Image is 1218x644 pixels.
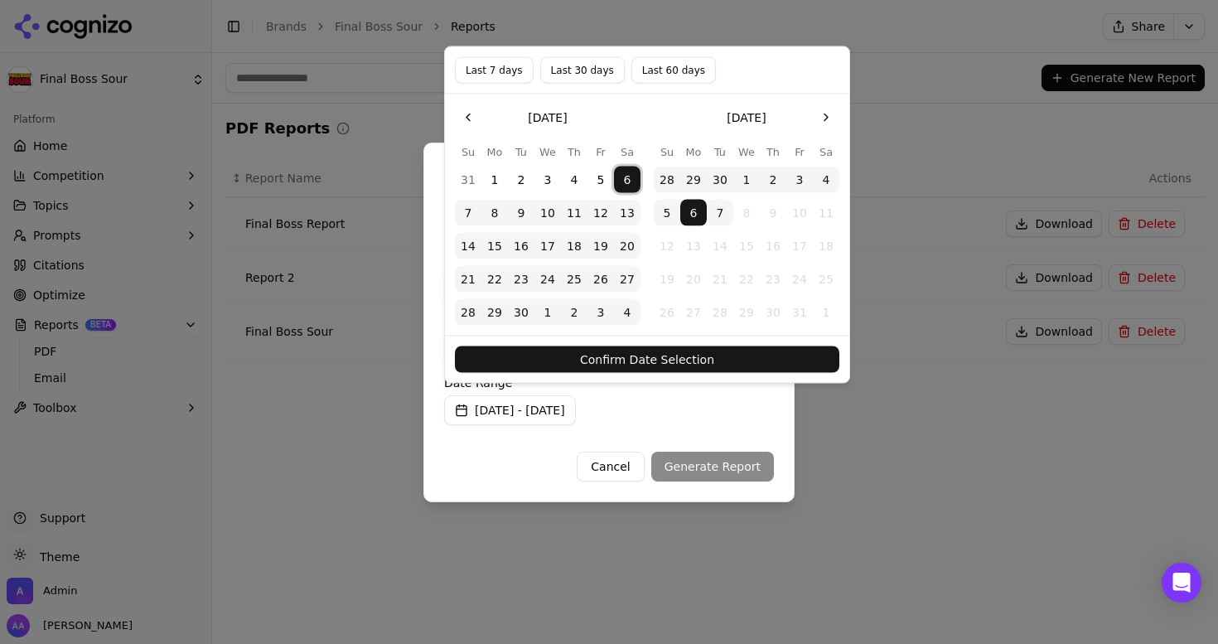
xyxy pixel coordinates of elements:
button: Wednesday, September 17th, 2025, selected [534,233,561,259]
button: Thursday, September 18th, 2025, selected [561,233,587,259]
button: Wednesday, October 1st, 2025, selected [534,299,561,326]
button: Wednesday, October 1st, 2025, selected [733,167,760,193]
button: Monday, October 6th, 2025, selected [680,200,707,226]
button: Tuesday, September 30th, 2025, selected [508,299,534,326]
th: Thursday [760,144,786,160]
table: September 2025 [455,144,640,326]
button: Saturday, September 20th, 2025, selected [614,233,640,259]
button: Friday, September 12th, 2025, selected [587,200,614,226]
th: Friday [587,144,614,160]
th: Wednesday [733,144,760,160]
th: Monday [680,144,707,160]
button: Last 60 days [631,57,716,84]
th: Sunday [455,144,481,160]
button: Sunday, August 31st, 2025 [455,167,481,193]
button: Monday, September 29th, 2025, selected [481,299,508,326]
button: Friday, October 3rd, 2025, selected [587,299,614,326]
button: Thursday, October 2nd, 2025, selected [760,167,786,193]
button: Sunday, September 14th, 2025, selected [455,233,481,259]
button: Go to the Previous Month [455,104,481,131]
th: Monday [481,144,508,160]
button: Last 30 days [540,57,625,84]
th: Tuesday [508,144,534,160]
button: Friday, September 5th, 2025 [587,167,614,193]
label: Date Range [444,377,774,389]
button: Thursday, September 4th, 2025 [561,167,587,193]
button: [DATE] - [DATE] [444,395,576,425]
th: Wednesday [534,144,561,160]
button: Monday, September 22nd, 2025, selected [481,266,508,293]
button: Saturday, October 4th, 2025, selected [813,167,839,193]
button: Saturday, October 4th, 2025, selected [614,299,640,326]
button: Saturday, September 27th, 2025, selected [614,266,640,293]
button: Go to the Next Month [813,104,839,131]
button: Friday, September 26th, 2025, selected [587,266,614,293]
th: Friday [786,144,813,160]
button: Tuesday, September 16th, 2025, selected [508,233,534,259]
button: Wednesday, September 24th, 2025, selected [534,266,561,293]
button: Monday, September 29th, 2025, selected [680,167,707,193]
button: Thursday, September 11th, 2025, selected [561,200,587,226]
button: Wednesday, September 3rd, 2025 [534,167,561,193]
button: Sunday, September 28th, 2025, selected [455,299,481,326]
button: Friday, September 19th, 2025, selected [587,233,614,259]
button: Tuesday, September 30th, 2025, selected [707,167,733,193]
button: Monday, September 8th, 2025, selected [481,200,508,226]
button: Thursday, September 25th, 2025, selected [561,266,587,293]
button: Today, Tuesday, October 7th, 2025 [707,200,733,226]
button: Cancel [577,452,644,482]
th: Saturday [614,144,640,160]
button: Monday, September 15th, 2025, selected [481,233,508,259]
button: Sunday, September 21st, 2025, selected [455,266,481,293]
th: Tuesday [707,144,733,160]
th: Thursday [561,144,587,160]
button: Last 7 days [455,57,534,84]
th: Saturday [813,144,839,160]
button: Monday, September 1st, 2025 [481,167,508,193]
button: Tuesday, September 2nd, 2025 [508,167,534,193]
button: Tuesday, September 9th, 2025, selected [508,200,534,226]
button: Sunday, September 28th, 2025, selected [654,167,680,193]
button: Tuesday, September 23rd, 2025, selected [508,266,534,293]
th: Sunday [654,144,680,160]
button: Wednesday, September 10th, 2025, selected [534,200,561,226]
table: October 2025 [654,144,839,326]
button: Confirm Date Selection [455,346,839,373]
button: Thursday, October 2nd, 2025, selected [561,299,587,326]
button: Sunday, September 7th, 2025, selected [455,200,481,226]
button: Sunday, October 5th, 2025, selected [654,200,680,226]
button: Saturday, September 13th, 2025, selected [614,200,640,226]
button: Saturday, September 6th, 2025, selected [614,167,640,193]
button: Friday, October 3rd, 2025, selected [786,167,813,193]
